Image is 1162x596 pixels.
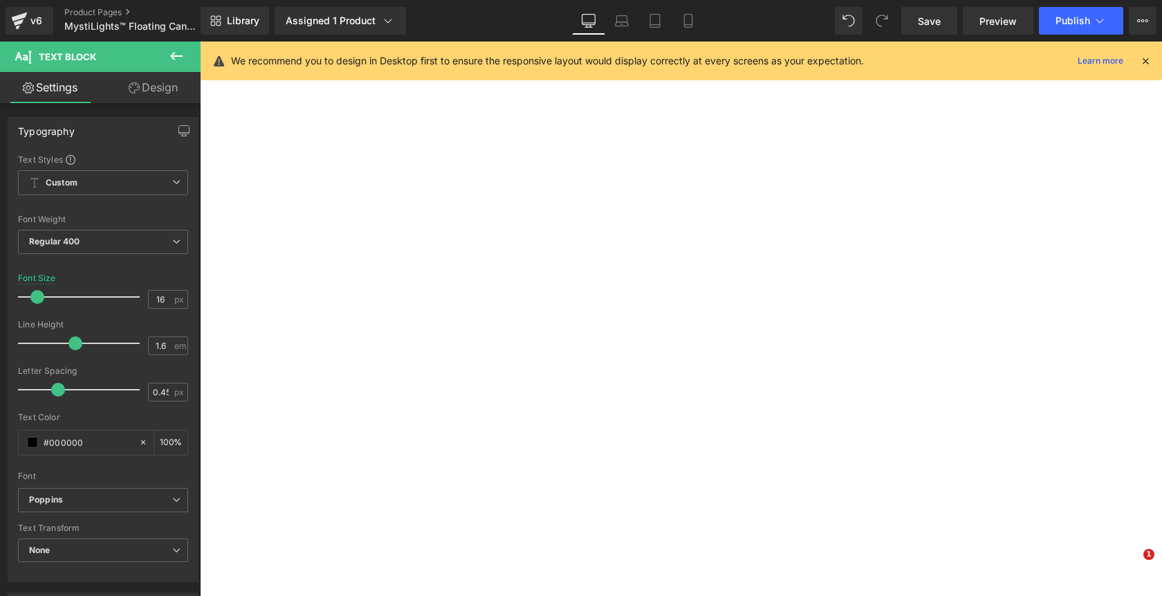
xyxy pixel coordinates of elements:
[605,7,638,35] a: Laptop
[1115,549,1148,582] iframe: Intercom live chat
[1055,15,1090,26] span: Publish
[227,15,259,27] span: Library
[572,7,605,35] a: Desktop
[18,154,188,165] div: Text Styles
[1039,7,1123,35] button: Publish
[18,471,188,481] div: Font
[29,545,50,555] b: None
[39,51,96,62] span: Text Block
[18,366,188,376] div: Letter Spacing
[672,7,705,35] a: Mobile
[868,7,896,35] button: Redo
[835,7,863,35] button: Undo
[638,7,672,35] a: Tablet
[18,118,75,137] div: Typography
[979,14,1017,28] span: Preview
[28,12,45,30] div: v6
[154,431,187,455] div: %
[103,72,203,103] a: Design
[18,320,188,329] div: Line Height
[1143,549,1154,560] span: 1
[286,14,395,28] div: Assigned 1 Product
[29,236,80,246] b: Regular 400
[918,14,941,28] span: Save
[18,215,188,224] div: Font Weight
[231,53,864,69] p: We recommend you to design in Desktop first to ensure the responsive layout would display correct...
[1072,53,1129,69] a: Learn more
[174,295,186,304] span: px
[46,177,77,189] b: Custom
[174,341,186,350] span: em
[18,413,188,422] div: Text Color
[64,7,223,18] a: Product Pages
[963,7,1033,35] a: Preview
[174,388,186,397] span: px
[18,273,56,283] div: Font Size
[29,494,63,506] i: Poppins
[64,21,197,32] span: MystiLights™ Floating Candles with Wand Magic remote control!
[6,7,53,35] a: v6
[18,523,188,533] div: Text Transform
[201,7,269,35] a: New Library
[1129,7,1156,35] button: More
[44,435,132,450] input: Color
